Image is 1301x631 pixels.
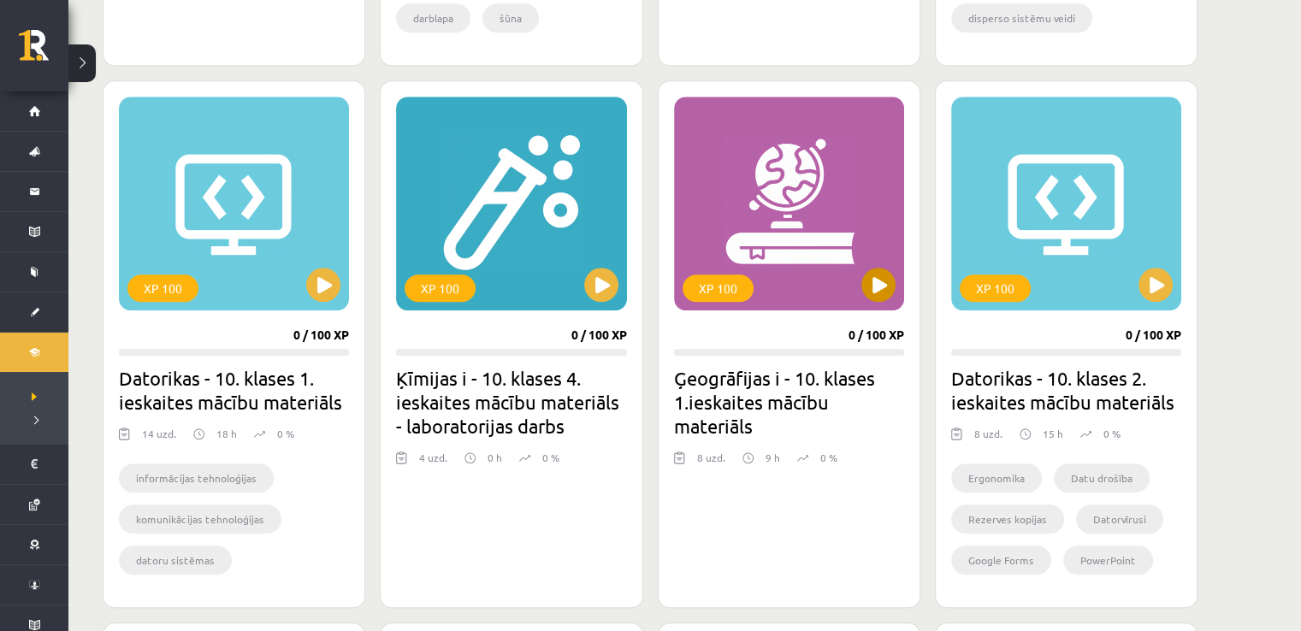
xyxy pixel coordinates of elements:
[396,3,470,32] li: darblapa
[1054,463,1150,492] li: Datu drošība
[127,274,198,302] div: XP 100
[951,366,1181,414] h2: Datorikas - 10. klases 2. ieskaites mācību materiāls
[1063,545,1153,575] li: PowerPoint
[396,366,626,438] h2: Ķīmijas i - 10. klases 4. ieskaites mācību materiāls - laboratorijas darbs
[1103,426,1121,441] p: 0 %
[542,450,559,465] p: 0 %
[119,545,232,575] li: datoru sistēmas
[951,463,1042,492] li: Ergonomika
[119,504,281,534] li: komunikācijas tehnoloģijas
[488,450,502,465] p: 0 h
[951,3,1092,32] li: disperso sistēmu veidi
[951,545,1051,575] li: Google Forms
[697,450,725,475] div: 8 uzd.
[142,426,176,451] div: 14 uzd.
[820,450,837,465] p: 0 %
[482,3,539,32] li: šūna
[1076,504,1163,534] li: Datorvīrusi
[419,450,447,475] div: 4 uzd.
[277,426,294,441] p: 0 %
[960,274,1031,302] div: XP 100
[216,426,237,441] p: 18 h
[405,274,476,302] div: XP 100
[766,450,780,465] p: 9 h
[674,366,904,438] h2: Ģeogrāfijas i - 10. klases 1.ieskaites mācību materiāls
[974,426,1002,451] div: 8 uzd.
[1043,426,1063,441] p: 15 h
[119,366,349,414] h2: Datorikas - 10. klases 1. ieskaites mācību materiāls
[683,274,754,302] div: XP 100
[951,504,1064,534] li: Rezerves kopijas
[119,463,274,492] li: informācijas tehnoloģijas
[19,30,68,73] a: Rīgas 1. Tālmācības vidusskola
